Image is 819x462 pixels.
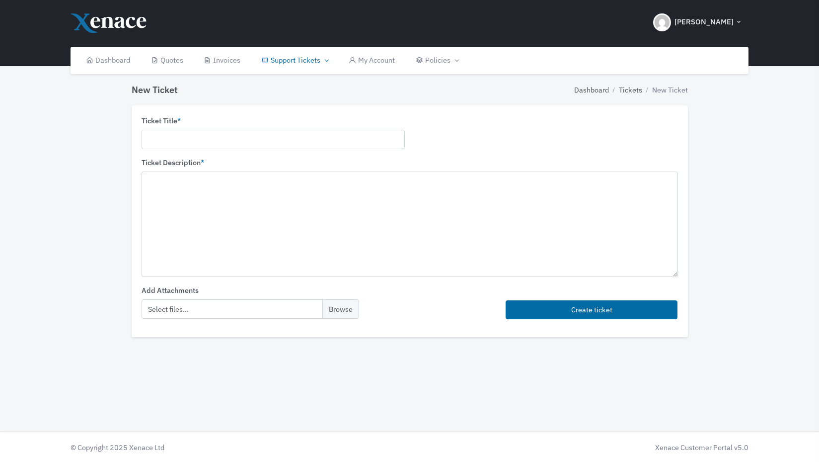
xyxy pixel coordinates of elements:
[142,115,181,126] label: Ticket Title
[405,47,468,74] a: Policies
[619,85,642,95] a: Tickets
[653,13,671,31] img: Header Avatar
[414,442,748,453] div: Xenace Customer Portal v5.0
[142,285,199,296] label: Add Attachments
[142,157,204,168] label: Ticket Description
[75,47,141,74] a: Dashboard
[132,85,178,95] h4: New Ticket
[647,5,748,40] button: [PERSON_NAME]
[574,85,609,95] a: Dashboard
[674,16,734,28] span: [PERSON_NAME]
[193,47,251,74] a: Invoices
[642,85,688,95] li: New Ticket
[141,47,194,74] a: Quotes
[66,442,409,453] div: © Copyright 2025 Xenace Ltd
[251,47,338,74] a: Support Tickets
[338,47,405,74] a: My Account
[506,300,678,320] button: Create ticket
